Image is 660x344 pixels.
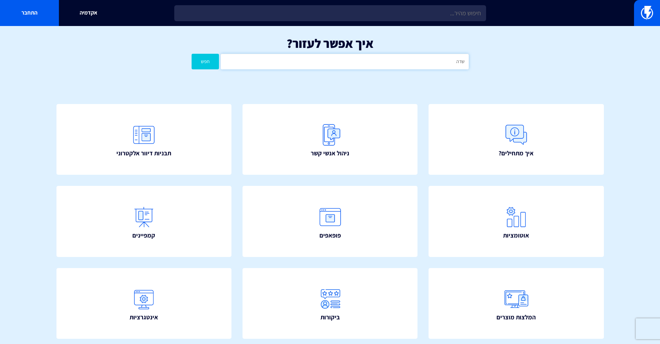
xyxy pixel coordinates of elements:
span: פופאפים [319,231,341,240]
a: תבניות דיוור אלקטרוני [56,104,232,175]
span: המלצות מוצרים [496,313,536,322]
a: איך מתחילים? [429,104,604,175]
span: תבניות דיוור אלקטרוני [116,149,171,158]
a: קמפיינים [56,186,232,257]
span: אינטגרציות [130,313,158,322]
span: איך מתחילים? [499,149,534,158]
span: ביקורות [320,313,340,322]
input: חיפוש [221,54,468,69]
a: אינטגרציות [56,268,232,339]
span: אוטומציות [503,231,529,240]
input: חיפוש מהיר... [174,5,486,21]
a: פופאפים [243,186,418,257]
span: ניהול אנשי קשר [311,149,349,158]
a: ניהול אנשי קשר [243,104,418,175]
a: אוטומציות [429,186,604,257]
a: ביקורות [243,268,418,339]
span: קמפיינים [132,231,155,240]
a: המלצות מוצרים [429,268,604,339]
button: חפש [192,54,219,69]
h1: איך אפשר לעזור? [10,36,650,50]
